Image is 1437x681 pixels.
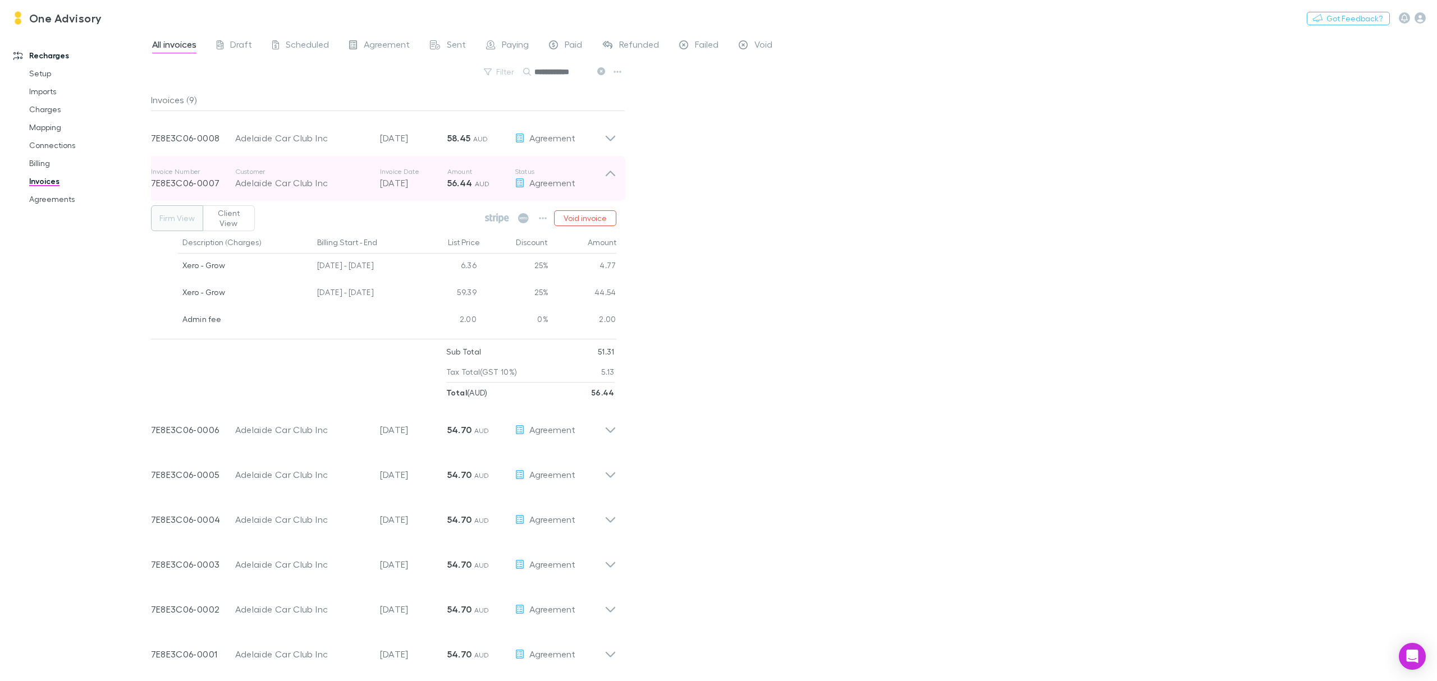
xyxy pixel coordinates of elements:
p: [DATE] [380,468,447,481]
div: 7E8E3C06-0006Adelaide Car Club Inc[DATE]54.70 AUDAgreement [142,403,625,448]
span: Agreement [529,559,575,569]
strong: 54.70 [447,469,472,480]
p: Invoice Number [151,167,235,176]
p: 7E8E3C06-0005 [151,468,235,481]
strong: 54.70 [447,559,472,570]
p: Status [515,167,605,176]
div: 7E8E3C06-0003Adelaide Car Club Inc[DATE]54.70 AUDAgreement [142,537,625,582]
div: 7E8E3C06-0005Adelaide Car Club Inc[DATE]54.70 AUDAgreement [142,448,625,493]
span: Sent [447,39,466,53]
span: Scheduled [286,39,329,53]
div: Admin fee [182,307,309,331]
p: Amount [447,167,515,176]
h3: One Advisory [29,11,102,25]
button: Void invoice [554,210,616,226]
span: Agreement [529,177,575,188]
div: Open Intercom Messenger [1399,643,1426,670]
p: [DATE] [380,131,447,145]
p: [DATE] [380,602,447,616]
p: ( AUD ) [446,383,488,403]
div: 25% [481,254,548,280]
p: 7E8E3C06-0003 [151,558,235,571]
p: 7E8E3C06-0002 [151,602,235,616]
span: Agreement [529,469,575,480]
button: Filter [478,65,521,79]
strong: 54.70 [447,424,472,435]
div: 7E8E3C06-0004Adelaide Car Club Inc[DATE]54.70 AUDAgreement [142,493,625,537]
span: AUD [475,180,490,188]
span: Agreement [529,132,575,143]
span: Agreement [529,648,575,659]
p: 7E8E3C06-0004 [151,513,235,526]
div: 44.54 [548,280,616,307]
a: Setup [18,65,160,82]
div: Adelaide Car Club Inc [235,647,369,661]
strong: 54.70 [447,604,472,615]
span: AUD [474,651,489,659]
p: [DATE] [380,647,447,661]
button: Got Feedback? [1307,12,1390,25]
div: 4.77 [548,254,616,280]
img: One Advisory's Logo [11,11,25,25]
div: Adelaide Car Club Inc [235,602,369,616]
p: 5.13 [601,362,614,382]
span: Paying [502,39,529,53]
p: 7E8E3C06-0007 [151,176,235,190]
strong: 56.44 [447,177,473,188]
span: Void [754,39,772,53]
p: 7E8E3C06-0008 [151,131,235,145]
div: Xero - Grow [182,280,309,304]
a: Billing [18,154,160,172]
div: 7E8E3C06-0002Adelaide Car Club Inc[DATE]54.70 AUDAgreement [142,582,625,627]
p: 51.31 [598,342,615,362]
div: 7E8E3C06-0008Adelaide Car Club Inc[DATE]58.45 AUDAgreement [142,111,625,156]
div: 59.39 [414,280,481,307]
strong: Total [446,388,468,397]
a: One Advisory [4,4,109,31]
span: Agreement [529,514,575,524]
p: Sub Total [446,342,482,362]
strong: 54.70 [447,514,472,525]
div: Adelaide Car Club Inc [235,558,369,571]
div: Invoice Number7E8E3C06-0007CustomerAdelaide Car Club IncInvoice Date[DATE]Amount56.44 AUDStatusAg... [142,156,625,201]
p: Customer [235,167,369,176]
span: Paid [565,39,582,53]
span: AUD [474,561,489,569]
p: [DATE] [380,513,447,526]
strong: 56.44 [592,388,615,397]
span: Draft [230,39,252,53]
div: Adelaide Car Club Inc [235,423,369,436]
a: Charges [18,100,160,118]
a: Connections [18,136,160,154]
a: Agreements [18,190,160,208]
div: Adelaide Car Club Inc [235,176,369,190]
div: Adelaide Car Club Inc [235,131,369,145]
p: Tax Total (GST 10%) [446,362,518,382]
div: Adelaide Car Club Inc [235,513,369,526]
div: Adelaide Car Club Inc [235,468,369,481]
span: Refunded [619,39,659,53]
span: Agreement [529,424,575,435]
p: Invoice Date [380,167,447,176]
div: [DATE] - [DATE] [313,254,414,280]
span: AUD [473,135,488,143]
div: 7E8E3C06-0001Adelaide Car Club Inc[DATE]54.70 AUDAgreement [142,627,625,672]
p: 7E8E3C06-0001 [151,647,235,661]
p: [DATE] [380,176,447,190]
span: AUD [474,471,489,480]
p: [DATE] [380,558,447,571]
strong: 58.45 [447,132,471,144]
a: Invoices [18,172,160,190]
span: AUD [474,606,489,614]
span: AUD [474,426,489,435]
span: AUD [474,516,489,524]
div: 2.00 [548,307,616,334]
button: Firm View [151,205,203,231]
div: 2.00 [414,307,481,334]
div: 25% [481,280,548,307]
div: 0% [481,307,548,334]
a: Imports [18,82,160,100]
span: Agreement [529,604,575,614]
p: [DATE] [380,423,447,436]
button: Client View [203,205,255,231]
